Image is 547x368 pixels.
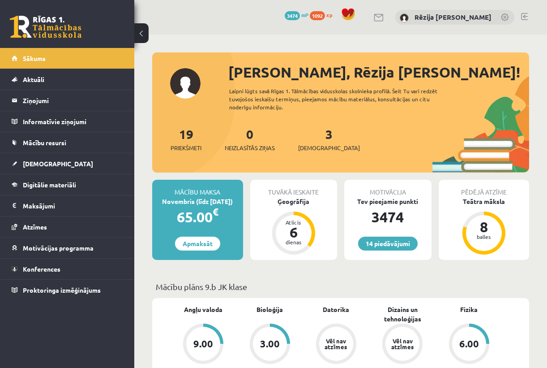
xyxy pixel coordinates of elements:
[344,197,432,206] div: Tev pieejamie punkti
[171,126,201,152] a: 19Priekšmeti
[12,90,123,111] a: Ziņojumi
[436,324,502,366] a: 6.00
[310,11,325,20] span: 1092
[225,143,275,152] span: Neizlasītās ziņas
[12,259,123,279] a: Konferences
[236,324,303,366] a: 3.00
[285,11,300,20] span: 3474
[285,11,308,18] a: 3474 mP
[344,206,432,228] div: 3474
[229,87,455,111] div: Laipni lūgts savā Rīgas 1. Tālmācības vidusskolas skolnieka profilā. Šeit Tu vari redzēt tuvojošo...
[12,174,123,195] a: Digitālie materiāli
[439,180,530,197] div: Pēdējā atzīme
[23,54,46,62] span: Sākums
[156,281,526,293] p: Mācību plāns 9.b JK klase
[12,195,123,216] a: Maksājumi
[280,239,307,245] div: dienas
[213,205,218,218] span: €
[12,216,123,237] a: Atzīmes
[344,180,432,197] div: Motivācija
[298,126,360,152] a: 3[DEMOGRAPHIC_DATA]
[228,61,529,83] div: [PERSON_NAME], Rēzija [PERSON_NAME]!
[256,305,283,314] a: Bioloģija
[369,324,436,366] a: Vēl nav atzīmes
[23,75,44,83] span: Aktuāli
[415,13,491,22] a: Rēzija [PERSON_NAME]
[12,280,123,300] a: Proktoringa izmēģinājums
[250,180,338,197] div: Tuvākā ieskaite
[10,16,81,38] a: Rīgas 1. Tālmācības vidusskola
[303,324,369,366] a: Vēl nav atzīmes
[23,265,60,273] span: Konferences
[400,13,409,22] img: Rēzija Anna Zeniņa
[23,195,123,216] legend: Maksājumi
[23,223,47,231] span: Atzīmes
[12,69,123,90] a: Aktuāli
[23,181,76,189] span: Digitālie materiāli
[280,220,307,225] div: Atlicis
[250,197,338,256] a: Ģeogrāfija Atlicis 6 dienas
[152,180,243,197] div: Mācību maksa
[12,238,123,258] a: Motivācijas programma
[12,48,123,69] a: Sākums
[12,132,123,153] a: Mācību resursi
[23,286,101,294] span: Proktoringa izmēģinājums
[459,339,479,349] div: 6.00
[470,234,497,239] div: balles
[439,197,530,206] div: Teātra māksla
[225,126,275,152] a: 0Neizlasītās ziņas
[193,339,213,349] div: 9.00
[324,338,349,350] div: Vēl nav atzīmes
[326,11,332,18] span: xp
[260,339,280,349] div: 3.00
[23,160,93,168] span: [DEMOGRAPHIC_DATA]
[310,11,337,18] a: 1092 xp
[175,237,220,251] a: Apmaksāt
[439,197,530,256] a: Teātra māksla 8 balles
[23,244,94,252] span: Motivācijas programma
[171,143,201,152] span: Priekšmeti
[280,225,307,239] div: 6
[369,305,436,324] a: Dizains un tehnoloģijas
[12,153,123,174] a: [DEMOGRAPHIC_DATA]
[23,90,123,111] legend: Ziņojumi
[152,197,243,206] div: Novembris (līdz [DATE])
[358,237,418,251] a: 14 piedāvājumi
[298,143,360,152] span: [DEMOGRAPHIC_DATA]
[470,220,497,234] div: 8
[23,111,123,132] legend: Informatīvie ziņojumi
[323,305,349,314] a: Datorika
[184,305,222,314] a: Angļu valoda
[170,324,236,366] a: 9.00
[250,197,338,206] div: Ģeogrāfija
[301,11,308,18] span: mP
[12,111,123,132] a: Informatīvie ziņojumi
[152,206,243,228] div: 65.00
[460,305,478,314] a: Fizika
[390,338,415,350] div: Vēl nav atzīmes
[23,139,66,147] span: Mācību resursi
